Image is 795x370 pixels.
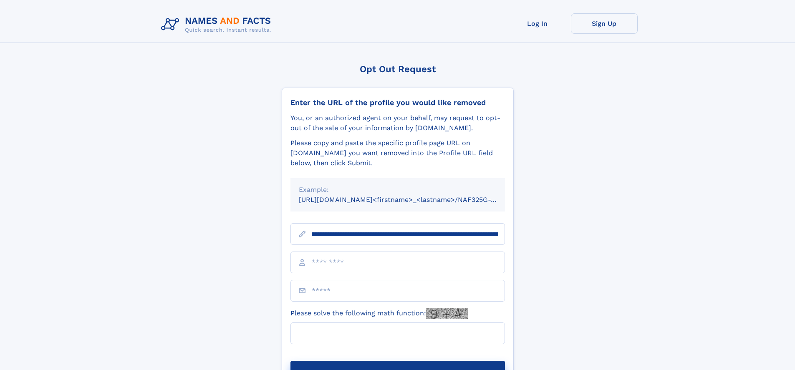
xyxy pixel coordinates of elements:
[571,13,638,34] a: Sign Up
[290,98,505,107] div: Enter the URL of the profile you would like removed
[290,138,505,168] div: Please copy and paste the specific profile page URL on [DOMAIN_NAME] you want removed into the Pr...
[290,113,505,133] div: You, or an authorized agent on your behalf, may request to opt-out of the sale of your informatio...
[290,308,468,319] label: Please solve the following math function:
[299,196,521,204] small: [URL][DOMAIN_NAME]<firstname>_<lastname>/NAF325G-xxxxxxxx
[504,13,571,34] a: Log In
[299,185,497,195] div: Example:
[158,13,278,36] img: Logo Names and Facts
[282,64,514,74] div: Opt Out Request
